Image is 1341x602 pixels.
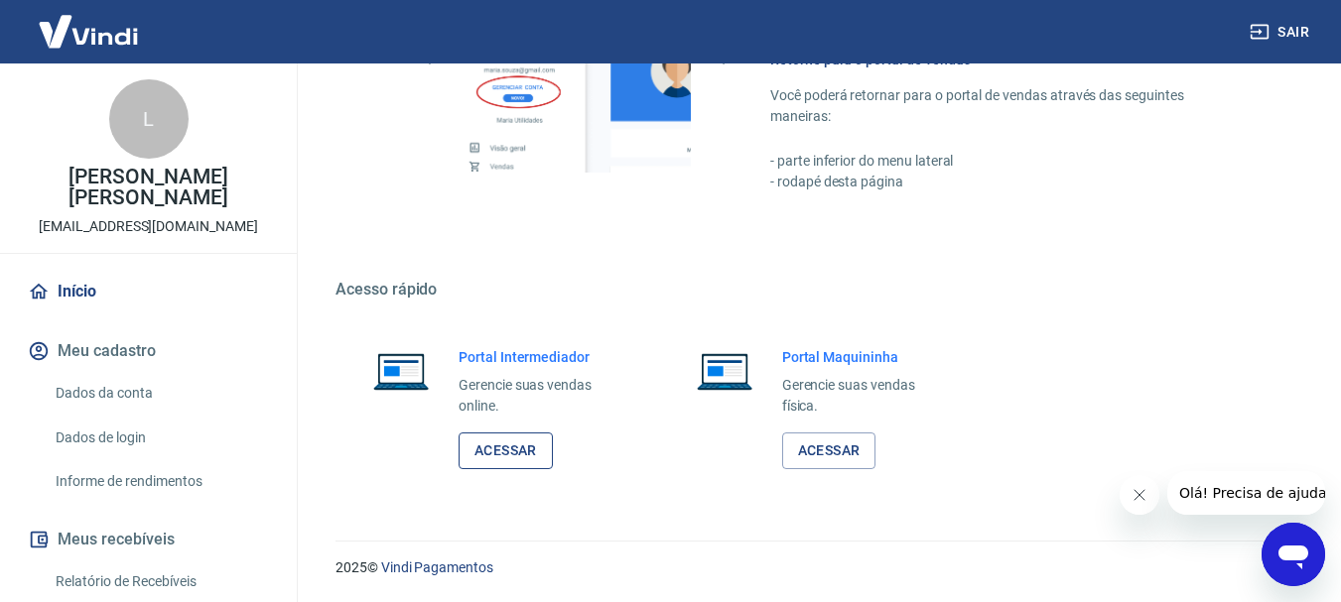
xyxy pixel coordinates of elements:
p: 2025 © [335,557,1293,578]
p: [PERSON_NAME] [PERSON_NAME] [16,167,281,208]
p: [EMAIL_ADDRESS][DOMAIN_NAME] [39,216,258,237]
p: - parte inferior do menu lateral [770,151,1246,172]
button: Meu cadastro [24,329,273,373]
p: Você poderá retornar para o portal de vendas através das seguintes maneiras: [770,85,1246,127]
a: Informe de rendimentos [48,461,273,502]
p: - rodapé desta página [770,172,1246,192]
h5: Acesso rápido [335,280,1293,300]
button: Sair [1246,14,1317,51]
p: Gerencie suas vendas física. [782,375,947,417]
a: Início [24,270,273,313]
iframe: Mensagem da empresa [1167,471,1325,515]
a: Acessar [459,432,553,469]
img: Imagem de um notebook aberto [359,347,443,395]
p: Gerencie suas vendas online. [459,375,623,417]
img: Vindi [24,1,153,61]
div: L [109,79,189,159]
h6: Portal Intermediador [459,347,623,367]
iframe: Botão para abrir a janela de mensagens [1262,523,1325,586]
span: Olá! Precisa de ajuda? [12,14,167,30]
iframe: Fechar mensagem [1120,475,1159,515]
img: Imagem de um notebook aberto [683,347,766,395]
a: Dados da conta [48,373,273,414]
button: Meus recebíveis [24,518,273,561]
h6: Portal Maquininha [782,347,947,367]
a: Relatório de Recebíveis [48,561,273,602]
a: Vindi Pagamentos [381,559,493,575]
a: Acessar [782,432,876,469]
a: Dados de login [48,418,273,458]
